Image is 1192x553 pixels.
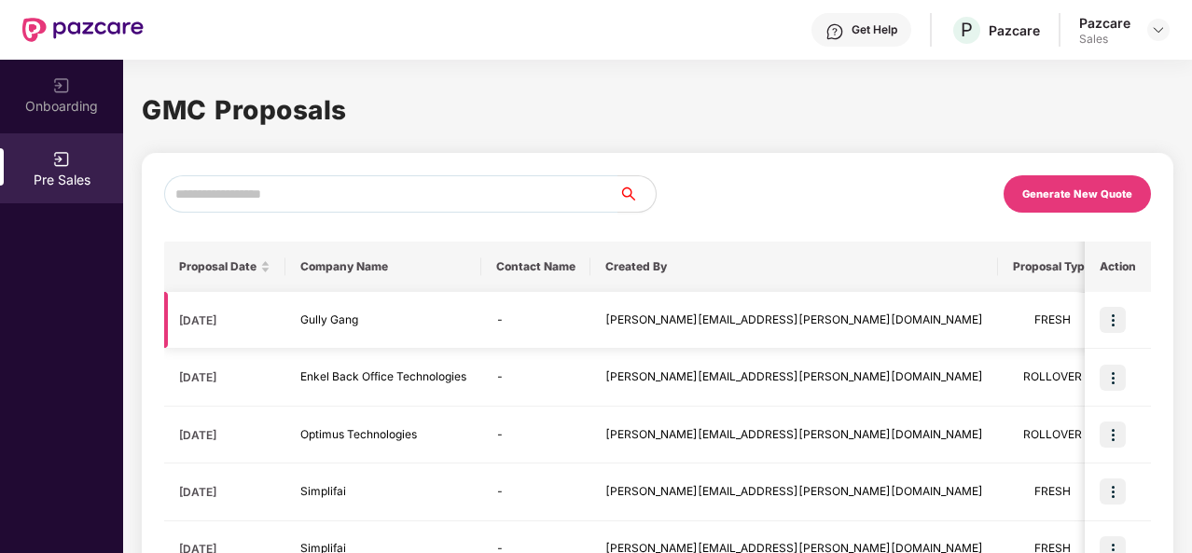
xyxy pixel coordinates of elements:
[285,407,481,463] td: Optimus Technologies
[1013,426,1091,444] div: ROLLOVER
[496,484,504,498] span: -
[285,463,481,520] td: Simplifai
[852,22,897,37] div: Get Help
[142,90,1173,131] h1: GMC Proposals
[998,242,1106,292] th: Proposal Type
[1085,242,1151,292] th: Action
[825,22,844,41] img: svg+xml;base64,PHN2ZyBpZD0iSGVscC0zMngzMiIgeG1sbnM9Imh0dHA6Ly93d3cudzMub3JnLzIwMDAvc3ZnIiB3aWR0aD...
[989,21,1040,39] div: Pazcare
[164,242,285,292] th: Proposal Date
[1022,187,1132,200] div: Generate New Quote
[496,312,504,326] span: -
[179,484,270,500] div: [DATE]
[481,242,590,292] th: Contact Name
[617,175,657,213] button: search
[1079,14,1130,32] div: Pazcare
[617,187,656,201] span: search
[961,19,973,41] span: P
[1100,365,1126,391] img: icon
[1100,307,1126,333] img: icon
[179,312,270,328] div: [DATE]
[52,76,71,95] img: svg+xml;base64,PHN2ZyB3aWR0aD0iMjAiIGhlaWdodD0iMjAiIHZpZXdCb3g9IjAgMCAyMCAyMCIgZmlsbD0ibm9uZSIgeG...
[179,259,256,274] span: Proposal Date
[590,242,998,292] th: Created By
[179,427,270,443] div: [DATE]
[496,369,504,383] span: -
[1100,422,1126,448] img: icon
[285,242,481,292] th: Company Name
[179,369,270,385] div: [DATE]
[1013,311,1091,329] div: FRESH
[1100,478,1126,505] img: icon
[1151,22,1166,37] img: svg+xml;base64,PHN2ZyBpZD0iRHJvcGRvd24tMzJ4MzIiIHhtbG5zPSJodHRwOi8vd3d3LnczLm9yZy8yMDAwL3N2ZyIgd2...
[590,407,998,463] td: [PERSON_NAME][EMAIL_ADDRESS][PERSON_NAME][DOMAIN_NAME]
[1079,32,1130,47] div: Sales
[1013,483,1091,501] div: FRESH
[590,463,998,520] td: [PERSON_NAME][EMAIL_ADDRESS][PERSON_NAME][DOMAIN_NAME]
[590,349,998,406] td: [PERSON_NAME][EMAIL_ADDRESS][PERSON_NAME][DOMAIN_NAME]
[285,292,481,349] td: Gully Gang
[52,150,71,169] img: svg+xml;base64,PHN2ZyB3aWR0aD0iMjAiIGhlaWdodD0iMjAiIHZpZXdCb3g9IjAgMCAyMCAyMCIgZmlsbD0ibm9uZSIgeG...
[285,349,481,406] td: Enkel Back Office Technologies
[590,292,998,349] td: [PERSON_NAME][EMAIL_ADDRESS][PERSON_NAME][DOMAIN_NAME]
[22,18,144,42] img: New Pazcare Logo
[1013,368,1091,386] div: ROLLOVER
[496,427,504,441] span: -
